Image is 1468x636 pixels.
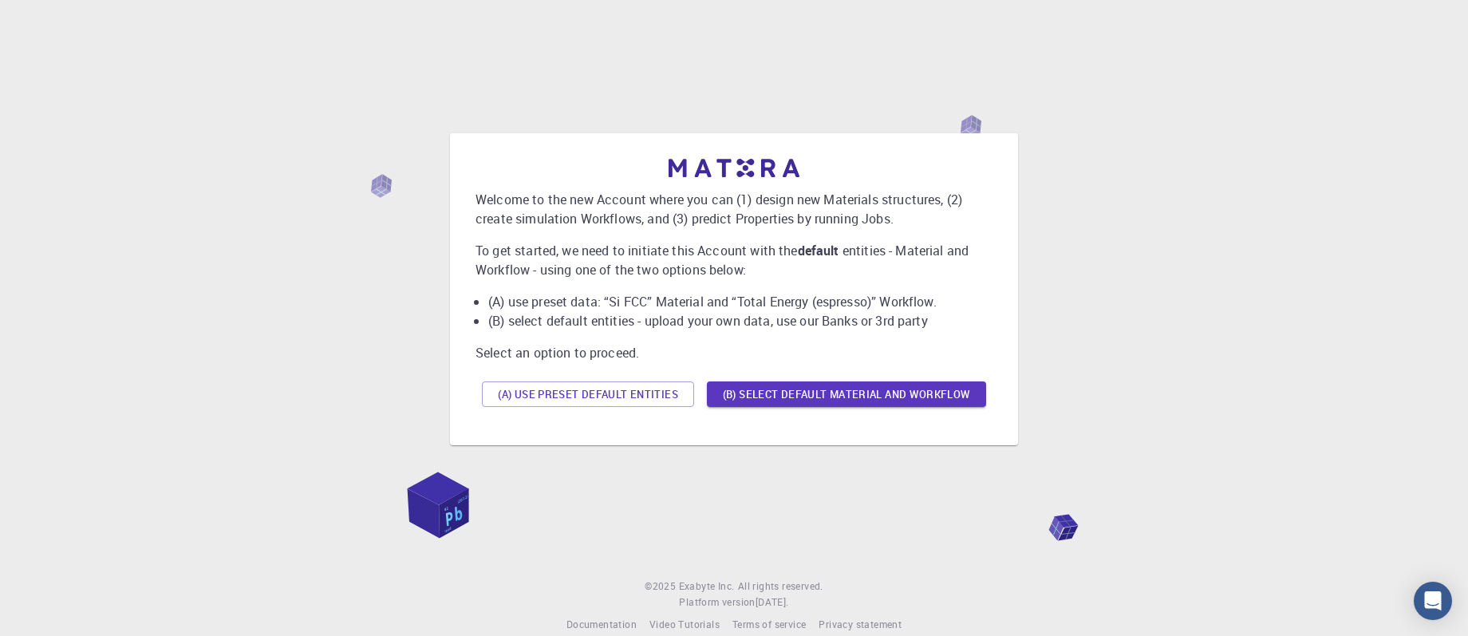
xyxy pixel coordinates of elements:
a: Video Tutorials [649,617,720,633]
span: Terms of service [732,618,806,630]
p: Select an option to proceed. [476,343,992,362]
li: (A) use preset data: “Si FCC” Material and “Total Energy (espresso)” Workflow. [488,292,992,311]
a: Documentation [566,617,637,633]
span: All rights reserved. [738,579,823,595]
li: (B) select default entities - upload your own data, use our Banks or 3rd party [488,311,992,330]
span: Exabyte Inc. [679,579,735,592]
b: default [798,242,839,259]
a: Privacy statement [819,617,902,633]
span: Video Tutorials [649,618,720,630]
span: Documentation [566,618,637,630]
span: Platform version [679,595,755,610]
span: Privacy statement [819,618,902,630]
span: [DATE] . [756,595,789,608]
a: [DATE]. [756,595,789,610]
p: Welcome to the new Account where you can (1) design new Materials structures, (2) create simulati... [476,190,992,228]
button: (A) Use preset default entities [482,381,694,407]
div: Open Intercom Messenger [1414,582,1452,620]
img: logo [669,159,799,177]
a: Exabyte Inc. [679,579,735,595]
button: (B) Select default material and workflow [707,381,986,407]
a: Terms of service [732,617,806,633]
span: © 2025 [645,579,678,595]
p: To get started, we need to initiate this Account with the entities - Material and Workflow - usin... [476,241,992,279]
